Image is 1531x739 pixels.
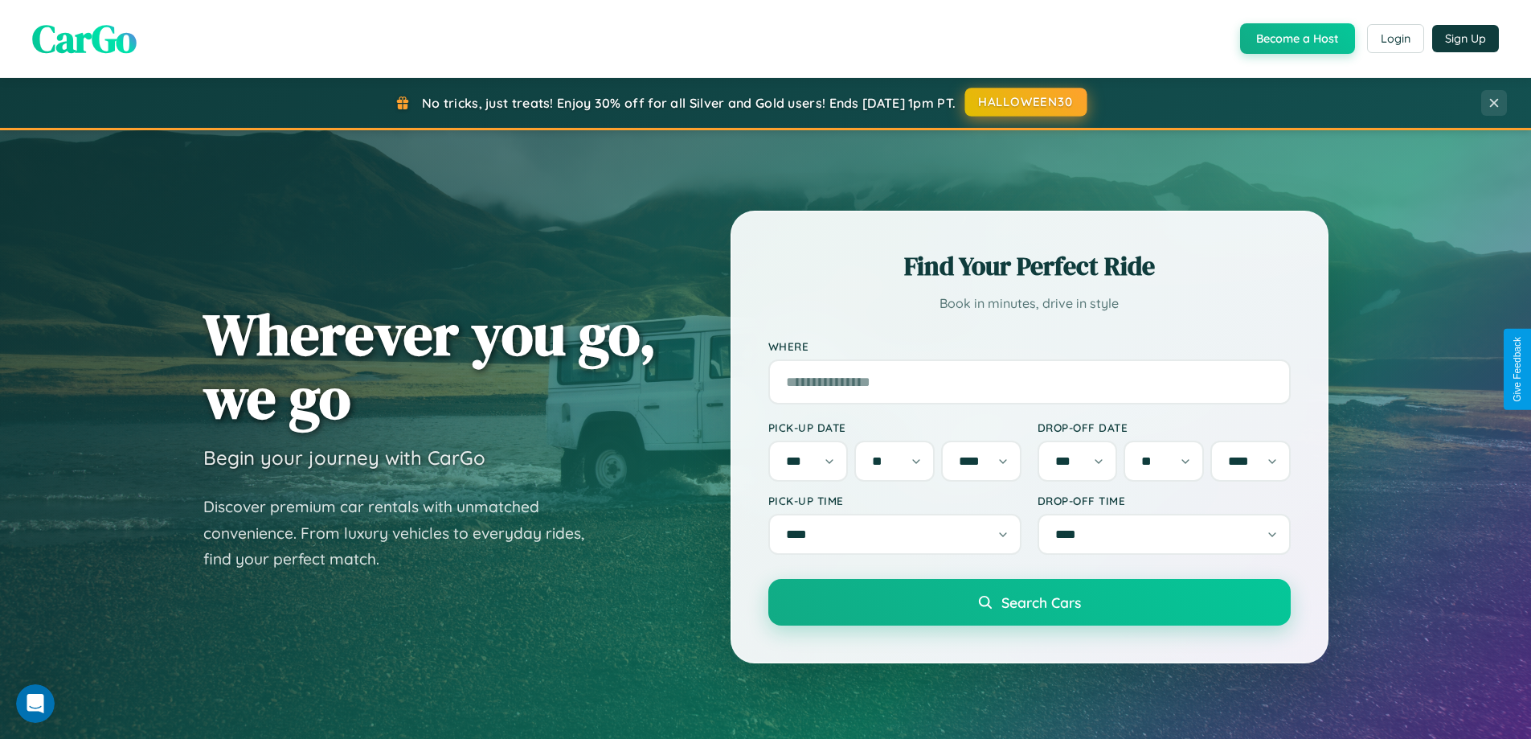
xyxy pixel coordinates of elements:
[768,248,1291,284] h2: Find Your Perfect Ride
[422,95,956,111] span: No tricks, just treats! Enjoy 30% off for all Silver and Gold users! Ends [DATE] 1pm PT.
[965,88,1087,117] button: HALLOWEEN30
[768,292,1291,315] p: Book in minutes, drive in style
[1432,25,1499,52] button: Sign Up
[1240,23,1355,54] button: Become a Host
[16,684,55,723] iframe: Intercom live chat
[203,445,485,470] h3: Begin your journey with CarGo
[768,494,1021,507] label: Pick-up Time
[768,421,1021,434] label: Pick-up Date
[1038,421,1291,434] label: Drop-off Date
[768,579,1291,626] button: Search Cars
[203,494,605,573] p: Discover premium car rentals with unmatched convenience. From luxury vehicles to everyday rides, ...
[1038,494,1291,507] label: Drop-off Time
[1001,593,1081,611] span: Search Cars
[203,302,657,429] h1: Wherever you go, we go
[1512,337,1523,402] div: Give Feedback
[32,12,137,65] span: CarGo
[1367,24,1424,53] button: Login
[768,339,1291,353] label: Where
